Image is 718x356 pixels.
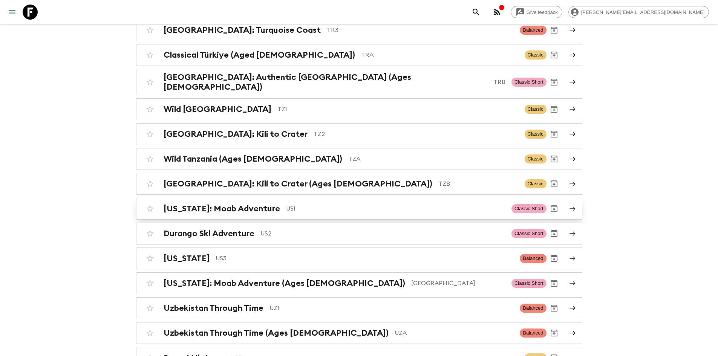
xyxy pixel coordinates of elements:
[522,9,562,15] span: Give feedback
[493,78,505,87] p: TRB
[547,151,562,167] button: Archive
[511,6,562,18] a: Give feedback
[286,204,505,213] p: US1
[511,229,547,238] span: Classic Short
[520,328,546,338] span: Balanced
[468,5,484,20] button: search adventures
[269,304,514,313] p: UZ1
[395,328,514,338] p: UZA
[136,173,582,195] a: [GEOGRAPHIC_DATA]: Kili to Crater (Ages [DEMOGRAPHIC_DATA])TZBClassicArchive
[438,179,519,188] p: TZB
[136,148,582,170] a: Wild Tanzania (Ages [DEMOGRAPHIC_DATA])TZAClassicArchive
[511,204,547,213] span: Classic Short
[136,297,582,319] a: Uzbekistan Through TimeUZ1BalancedArchive
[547,176,562,191] button: Archive
[520,304,546,313] span: Balanced
[136,98,582,120] a: Wild [GEOGRAPHIC_DATA]TZ1ClassicArchive
[361,50,519,60] p: TRA
[260,229,505,238] p: US2
[547,201,562,216] button: Archive
[164,104,271,114] h2: Wild [GEOGRAPHIC_DATA]
[136,123,582,145] a: [GEOGRAPHIC_DATA]: Kili to CraterTZ2ClassicArchive
[577,9,709,15] span: [PERSON_NAME][EMAIL_ADDRESS][DOMAIN_NAME]
[525,179,547,188] span: Classic
[136,248,582,269] a: [US_STATE]US3BalancedArchive
[164,25,321,35] h2: [GEOGRAPHIC_DATA]: Turquoise Coast
[164,72,487,92] h2: [GEOGRAPHIC_DATA]: Authentic [GEOGRAPHIC_DATA] (Ages [DEMOGRAPHIC_DATA])
[525,50,547,60] span: Classic
[164,204,280,214] h2: [US_STATE]: Moab Adventure
[525,130,547,139] span: Classic
[216,254,514,263] p: US3
[164,303,263,313] h2: Uzbekistan Through Time
[525,154,547,163] span: Classic
[547,276,562,291] button: Archive
[164,328,389,338] h2: Uzbekistan Through Time (Ages [DEMOGRAPHIC_DATA])
[164,129,308,139] h2: [GEOGRAPHIC_DATA]: Kili to Crater
[136,44,582,66] a: Classical Türkiye (Aged [DEMOGRAPHIC_DATA])TRAClassicArchive
[136,322,582,344] a: Uzbekistan Through Time (Ages [DEMOGRAPHIC_DATA])UZABalancedArchive
[136,223,582,244] a: Durango Ski AdventureUS2Classic ShortArchive
[568,6,709,18] div: [PERSON_NAME][EMAIL_ADDRESS][DOMAIN_NAME]
[314,130,519,139] p: TZ2
[327,26,514,35] p: TR3
[164,254,210,263] h2: [US_STATE]
[511,78,547,87] span: Classic Short
[136,272,582,294] a: [US_STATE]: Moab Adventure (Ages [DEMOGRAPHIC_DATA])[GEOGRAPHIC_DATA]Classic ShortArchive
[136,198,582,220] a: [US_STATE]: Moab AdventureUS1Classic ShortArchive
[164,179,432,189] h2: [GEOGRAPHIC_DATA]: Kili to Crater (Ages [DEMOGRAPHIC_DATA])
[164,154,342,164] h2: Wild Tanzania (Ages [DEMOGRAPHIC_DATA])
[164,229,254,238] h2: Durango Ski Adventure
[164,278,405,288] h2: [US_STATE]: Moab Adventure (Ages [DEMOGRAPHIC_DATA])
[547,75,562,90] button: Archive
[511,279,547,288] span: Classic Short
[411,279,505,288] p: [GEOGRAPHIC_DATA]
[136,19,582,41] a: [GEOGRAPHIC_DATA]: Turquoise CoastTR3BalancedArchive
[547,325,562,341] button: Archive
[547,102,562,117] button: Archive
[547,23,562,38] button: Archive
[164,50,355,60] h2: Classical Türkiye (Aged [DEMOGRAPHIC_DATA])
[547,226,562,241] button: Archive
[5,5,20,20] button: menu
[520,254,546,263] span: Balanced
[547,127,562,142] button: Archive
[547,251,562,266] button: Archive
[520,26,546,35] span: Balanced
[547,47,562,63] button: Archive
[525,105,547,114] span: Classic
[136,69,582,95] a: [GEOGRAPHIC_DATA]: Authentic [GEOGRAPHIC_DATA] (Ages [DEMOGRAPHIC_DATA])TRBClassic ShortArchive
[547,301,562,316] button: Archive
[348,154,519,163] p: TZA
[277,105,519,114] p: TZ1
